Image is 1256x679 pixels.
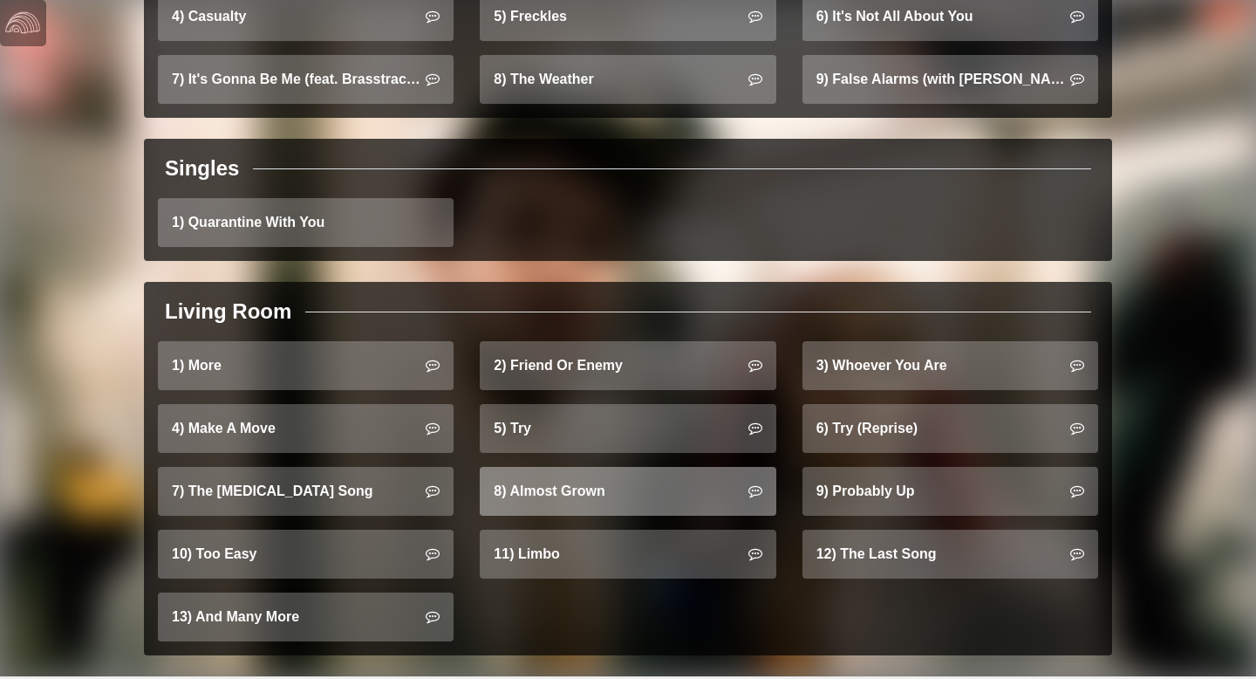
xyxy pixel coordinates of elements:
div: Singles [165,153,239,184]
a: 6) Try (Reprise) [802,404,1098,453]
a: 13) And Many More [158,593,454,641]
a: 8) The Weather [480,55,775,104]
a: 12) The Last Song [802,530,1098,579]
a: 9) Probably Up [802,467,1098,516]
a: 9) False Alarms (with [PERSON_NAME]) [802,55,1098,104]
a: 3) Whoever You Are [802,341,1098,390]
a: 7) The [MEDICAL_DATA] Song [158,467,454,516]
img: logo-white-4c48a5e4bebecaebe01ca5a9d34031cfd3d4ef9ae749242e8c4bf12ef99f53e8.png [5,5,40,40]
a: 2) Friend Or Enemy [480,341,775,390]
div: Living Room [165,296,291,327]
a: 11) Limbo [480,530,775,579]
a: 4) Make A Move [158,404,454,453]
a: 8) Almost Grown [480,467,775,516]
a: 5) Try [480,404,775,453]
a: 10) Too Easy [158,530,454,579]
a: 7) It's Gonna Be Me (feat. Brasstracks) [158,55,454,104]
a: 1) Quarantine With You [158,198,454,247]
a: 1) More [158,341,454,390]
